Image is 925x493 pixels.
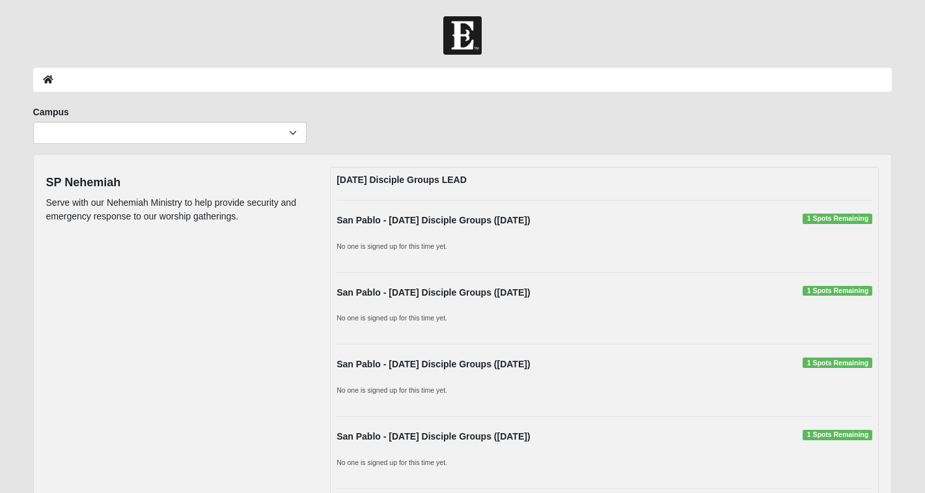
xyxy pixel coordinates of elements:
strong: San Pablo - [DATE] Disciple Groups ([DATE]) [337,359,530,369]
label: Campus [33,106,69,119]
strong: [DATE] Disciple Groups LEAD [337,175,467,185]
img: Church of Eleven22 Logo [443,16,482,55]
span: 1 Spots Remaining [803,358,872,368]
small: No one is signed up for this time yet. [337,242,447,250]
p: Serve with our Nehemiah Ministry to help provide security and emergency response to our worship g... [46,196,311,223]
span: 1 Spots Remaining [803,430,872,440]
small: No one is signed up for this time yet. [337,458,447,466]
span: 1 Spots Remaining [803,286,872,296]
span: 1 Spots Remaining [803,214,872,224]
strong: San Pablo - [DATE] Disciple Groups ([DATE]) [337,431,530,442]
h4: SP Nehemiah [46,176,311,190]
small: No one is signed up for this time yet. [337,386,447,394]
strong: San Pablo - [DATE] Disciple Groups ([DATE]) [337,287,530,298]
strong: San Pablo - [DATE] Disciple Groups ([DATE]) [337,215,530,225]
small: No one is signed up for this time yet. [337,314,447,322]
